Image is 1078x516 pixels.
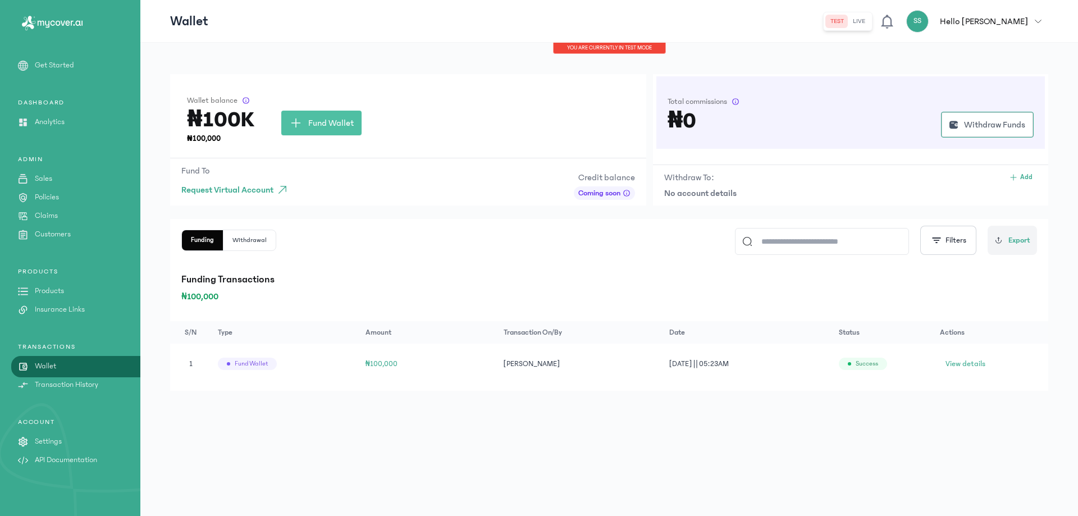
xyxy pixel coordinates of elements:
button: Add [1004,171,1037,184]
p: Credit balance [574,171,635,184]
button: Filters [920,226,976,255]
p: Claims [35,210,58,222]
th: S/N [170,321,211,344]
p: Withdraw To: [664,171,714,184]
p: Wallet [170,12,208,30]
button: View details [940,355,991,373]
button: live [848,15,870,28]
span: Export [1008,235,1030,246]
p: ₦100,000 [187,133,254,144]
p: Get Started [35,60,74,71]
button: Funding [182,230,223,250]
button: SSHello [PERSON_NAME] [906,10,1048,33]
span: Fund Wallet [308,116,354,130]
th: Type [211,321,358,344]
button: Request Virtual Account [181,180,294,200]
p: Sales [35,173,52,185]
button: Fund Wallet [281,111,362,135]
p: Funding Transactions [181,272,1037,287]
th: Transaction on/by [497,321,663,344]
p: Settings [35,436,62,447]
p: Fund To [181,164,294,177]
p: Products [35,285,64,297]
span: Fund wallet [235,359,268,368]
button: Export [988,226,1037,255]
th: Actions [933,321,1048,344]
td: [DATE] || 05:23AM [663,344,832,384]
td: [PERSON_NAME] [497,344,663,384]
th: Amount [359,321,497,344]
p: Analytics [35,116,65,128]
button: Withdraw Funds [941,112,1034,138]
h3: ₦100K [187,111,254,129]
p: Customers [35,229,71,240]
span: Wallet balance [187,95,237,106]
th: Date [663,321,832,344]
span: success [856,359,878,368]
span: Total commissions [668,96,727,107]
p: API Documentation [35,454,97,466]
p: Policies [35,191,59,203]
button: Withdrawal [223,230,276,250]
h3: ₦0 [668,112,697,130]
span: View details [945,358,985,369]
span: Coming soon [578,188,620,199]
p: Transaction History [35,379,98,391]
span: ₦100,000 [366,360,398,368]
span: 1 [189,360,193,368]
div: SS [906,10,929,33]
p: No account details [664,186,1037,200]
div: You are currently in TEST MODE [553,43,666,54]
th: Status [832,321,933,344]
span: Add [1020,173,1033,182]
p: Insurance Links [35,304,85,316]
button: test [826,15,848,28]
span: Withdraw Funds [964,118,1025,131]
p: ₦100,000 [181,290,1037,303]
p: Wallet [35,360,56,372]
p: Hello [PERSON_NAME] [940,15,1028,28]
span: Request Virtual Account [181,183,273,197]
